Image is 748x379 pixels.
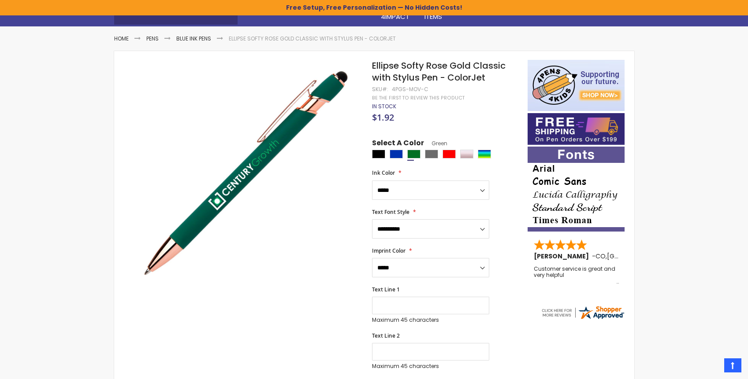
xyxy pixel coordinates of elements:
span: Ellipse Softy Rose Gold Classic with Stylus Pen - ColorJet [372,59,506,84]
div: Green [407,150,421,158]
span: In stock [372,103,396,110]
img: 4pens.com widget logo [540,305,625,320]
a: Home [114,35,129,42]
span: Ink Color [372,169,395,177]
div: Rose Gold [460,150,473,158]
p: Maximum 45 characters [372,316,489,324]
div: Red [443,150,456,158]
div: Blue [390,150,403,158]
div: Availability [372,103,396,110]
a: Pens [146,35,159,42]
li: Ellipse Softy Rose Gold Classic with Stylus Pen - ColorJet [229,35,396,42]
span: Imprint Color [372,247,406,254]
div: Black [372,150,385,158]
span: Text Line 1 [372,286,400,293]
div: Grey [425,150,438,158]
strong: SKU [372,85,388,93]
span: Text Line 2 [372,332,400,339]
span: Text Font Style [372,208,409,216]
p: Maximum 45 characters [372,363,489,370]
span: CO [595,252,606,261]
span: $1.92 [372,111,394,123]
span: - , [592,252,672,261]
span: Select A Color [372,138,424,150]
img: green-ellipse-softy-rose-gold-classic-with-stylus-colorjet-mov-c_1.jpg [131,59,360,287]
div: Assorted [478,150,491,158]
a: Blue ink Pens [176,35,211,42]
img: 4pens 4 kids [528,60,625,111]
a: Be the first to review this product [372,95,465,101]
img: Free shipping on orders over $199 [528,113,625,145]
img: font-personalization-examples [528,147,625,232]
span: Green [424,140,447,147]
span: [GEOGRAPHIC_DATA] [607,252,672,261]
span: [PERSON_NAME] [534,252,592,261]
div: Customer service is great and very helpful [534,266,619,285]
div: 4PGS-MOV-C [392,86,428,93]
a: 4pens.com certificate URL [540,315,625,322]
